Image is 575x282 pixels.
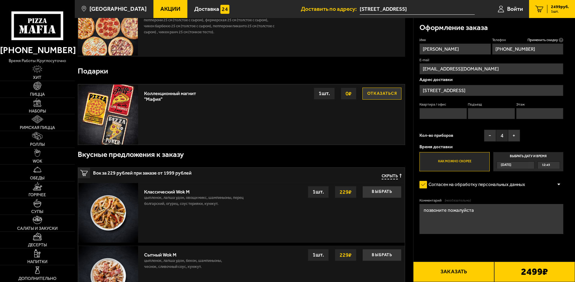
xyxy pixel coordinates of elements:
label: Имя [419,37,491,43]
input: Имя [419,43,491,55]
button: + [508,130,520,142]
span: Напитки [27,260,47,264]
span: Применить скидку [528,37,558,43]
span: Акции [160,6,180,12]
label: E-mail [419,58,563,63]
span: 12:45 [542,162,550,169]
p: Адрес доставки [419,77,563,82]
span: Кол-во приборов [419,133,453,138]
h3: Вкусные предложения к заказу [78,151,184,158]
img: 15daf4d41897b9f0e9f617042186c801.svg [220,5,229,14]
label: Квартира / офис [419,102,467,107]
label: Согласен на обработку персональных данных [419,179,531,191]
p: Карбонара 25 см (тонкое тесто), Прошутто Фунги 25 см (тонкое тесто), Пепперони 25 см (толстое с с... [144,11,277,35]
strong: 0 ₽ [344,88,353,99]
input: +7 ( [492,43,563,55]
span: Десерты [28,243,47,247]
h3: Оформление заказа [419,24,488,31]
input: @ [419,63,563,74]
b: 2499 ₽ [521,267,548,277]
span: Доставить по адресу: [301,6,360,12]
div: Коллекционный магнит "Мафия" [144,88,200,102]
label: Комментарий [419,198,563,203]
input: Ваш адрес доставки [360,4,475,15]
button: Выбрать [362,186,401,198]
span: Дополнительно [18,277,56,281]
span: Санкт-Петербург, Московское шоссе, 29к2 [360,4,475,15]
span: (необязательно) [445,198,471,203]
label: Подъезд [468,102,515,107]
span: Супы [31,210,43,214]
span: [DATE] [501,162,511,169]
strong: 229 ₽ [338,186,353,198]
label: Выбрать дату и время [493,152,563,171]
span: 1 шт. [551,10,569,13]
span: Роллы [30,142,45,147]
a: Коллекционный магнит "Мафия"Отказаться0₽1шт. [78,84,405,144]
div: 1 шт. [308,249,329,261]
span: 2499 руб. [551,5,569,9]
button: Отказаться [362,88,401,100]
span: 4 [496,130,508,142]
span: [GEOGRAPHIC_DATA] [89,6,147,12]
div: 1 шт. [308,186,329,198]
p: цыпленок, лапша удон, бекон, шампиньоны, чеснок, сливочный соус, кунжут. [144,258,233,273]
button: Выбрать [362,249,401,261]
label: Как можно скорее [419,152,489,171]
span: Обеды [30,176,44,180]
span: Доставка [194,6,219,12]
span: Горячее [29,193,46,197]
label: Этаж [516,102,563,107]
span: Пицца [30,92,45,97]
span: Наборы [29,109,46,113]
span: Римская пицца [20,126,55,130]
div: Сытный Wok M [144,249,233,258]
button: Скрыть [382,174,402,179]
span: Хит [33,76,41,80]
span: Скрыть [382,174,398,179]
a: Классический Wok Mцыпленок, лапша удон, овощи микс, шампиньоны, перец болгарский, огурец, соус те... [78,183,405,243]
span: Вок за 229 рублей при заказе от 1999 рублей [93,168,289,175]
label: Телефон [492,37,563,43]
div: 1 шт. [314,88,335,100]
button: Заказать [413,262,494,282]
p: цыпленок, лапша удон, овощи микс, шампиньоны, перец болгарский, огурец, соус терияки, кунжут. [144,195,248,210]
span: Салаты и закуски [17,226,58,231]
strong: 229 ₽ [338,249,353,261]
span: WOK [33,159,42,163]
h3: Подарки [78,67,108,75]
button: − [484,130,496,142]
span: Войти [507,6,523,12]
div: Классический Wok M [144,186,248,195]
p: Время доставки [419,145,563,149]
